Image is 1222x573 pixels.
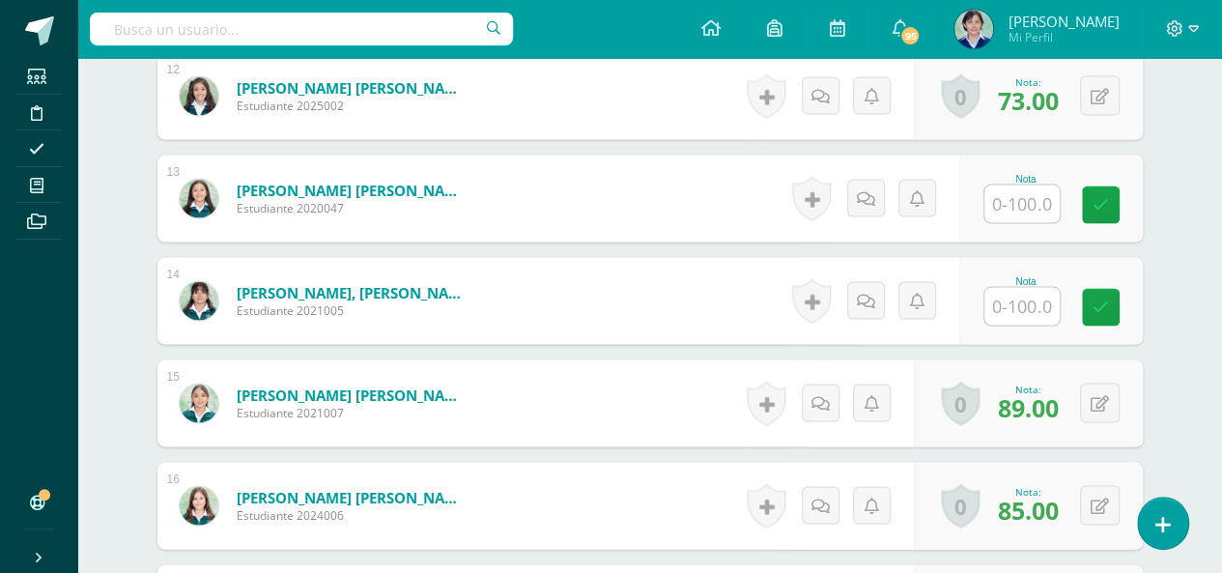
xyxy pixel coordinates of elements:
[983,173,1068,184] div: Nota
[90,13,513,45] input: Busca un usuario...
[998,493,1059,526] span: 85.00
[180,384,218,422] img: 751b4af36f9b09cdc1e347216961d117.png
[237,180,469,199] a: [PERSON_NAME] [PERSON_NAME]
[998,484,1059,498] div: Nota:
[180,486,218,525] img: e717429d44803c0f5f23120e3ec54b59.png
[237,385,469,404] a: [PERSON_NAME] [PERSON_NAME]
[983,275,1068,286] div: Nota
[237,301,469,318] span: Estudiante 2021005
[180,281,218,320] img: ec6813a63ab1dff887f5e01ca5fe7a23.png
[998,390,1059,423] span: 89.00
[237,282,469,301] a: [PERSON_NAME], [PERSON_NAME]
[954,10,993,48] img: c515940765bb2a7520d7eaada613f0d0.png
[941,483,980,528] a: 0
[237,506,469,523] span: Estudiante 2024006
[180,179,218,217] img: 86009a98ef01173b8e65f3431dac715e.png
[941,381,980,425] a: 0
[180,76,218,115] img: 2e05c3fca6e7708f01ea297ab02776db.png
[941,73,980,118] a: 0
[1008,12,1119,31] span: [PERSON_NAME]
[998,83,1059,116] span: 73.00
[237,77,469,97] a: [PERSON_NAME] [PERSON_NAME]
[984,185,1060,222] input: 0-100.0
[984,287,1060,325] input: 0-100.0
[1008,29,1119,45] span: Mi Perfil
[237,404,469,420] span: Estudiante 2021007
[237,97,469,113] span: Estudiante 2025002
[998,382,1059,395] div: Nota:
[237,487,469,506] a: [PERSON_NAME] [PERSON_NAME]
[998,74,1059,88] div: Nota:
[237,199,469,215] span: Estudiante 2020047
[899,25,921,46] span: 95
